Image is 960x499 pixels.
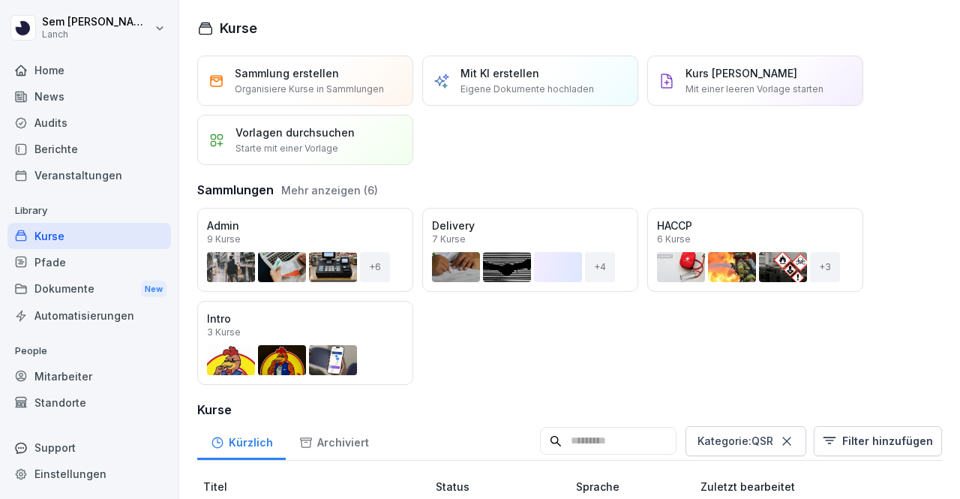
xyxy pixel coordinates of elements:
[42,29,151,40] p: Lanch
[141,281,166,298] div: New
[286,422,382,460] a: Archiviert
[203,479,430,494] p: Titel
[281,182,378,198] button: Mehr anzeigen (6)
[7,302,171,329] a: Automatisierungen
[7,199,171,223] p: Library
[207,311,403,326] p: Intro
[697,434,773,449] div: Kategorie : QSR
[576,479,694,494] p: Sprache
[7,275,171,303] div: Dokumente
[197,181,274,199] h3: Sammlungen
[197,301,413,385] a: Intro3 Kurse
[436,479,570,494] p: Status
[207,328,241,337] p: 3 Kurse
[220,18,257,38] h1: Kurse
[432,218,628,233] p: Delivery
[7,223,171,249] a: Kurse
[7,363,171,389] a: Mitarbeiter
[42,16,151,29] p: Sem [PERSON_NAME]
[7,162,171,188] a: Veranstaltungen
[197,401,942,419] h3: Kurse
[235,65,339,81] p: Sammlung erstellen
[814,426,942,456] button: Filter hinzufügen
[7,249,171,275] a: Pfade
[657,235,691,244] p: 6 Kurse
[700,479,880,494] p: Zuletzt bearbeitet
[810,252,840,282] div: + 3
[657,218,853,233] p: HACCP
[235,142,338,155] p: Starte mit einer Vorlage
[7,275,171,303] a: DokumenteNew
[235,125,355,140] p: Vorlagen durchsuchen
[360,252,390,282] div: + 6
[685,65,797,81] p: Kurs [PERSON_NAME]
[460,65,539,81] p: Mit KI erstellen
[7,461,171,487] a: Einstellungen
[685,83,823,96] p: Mit einer leeren Vorlage starten
[235,83,384,96] p: Organisiere Kurse in Sammlungen
[197,208,413,292] a: Admin9 Kurse+6
[7,83,171,110] a: News
[585,252,615,282] div: + 4
[7,339,171,363] p: People
[7,110,171,136] a: Audits
[7,136,171,162] a: Berichte
[7,434,171,461] div: Support
[460,83,594,96] p: Eigene Dokumente hochladen
[7,57,171,83] a: Home
[432,235,466,244] p: 7 Kurse
[197,422,286,460] a: Kürzlich
[647,208,863,292] a: HACCP6 Kurse+3
[207,218,403,233] p: Admin
[7,389,171,416] a: Standorte
[422,208,638,292] a: Delivery7 Kurse+4
[207,235,241,244] p: 9 Kurse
